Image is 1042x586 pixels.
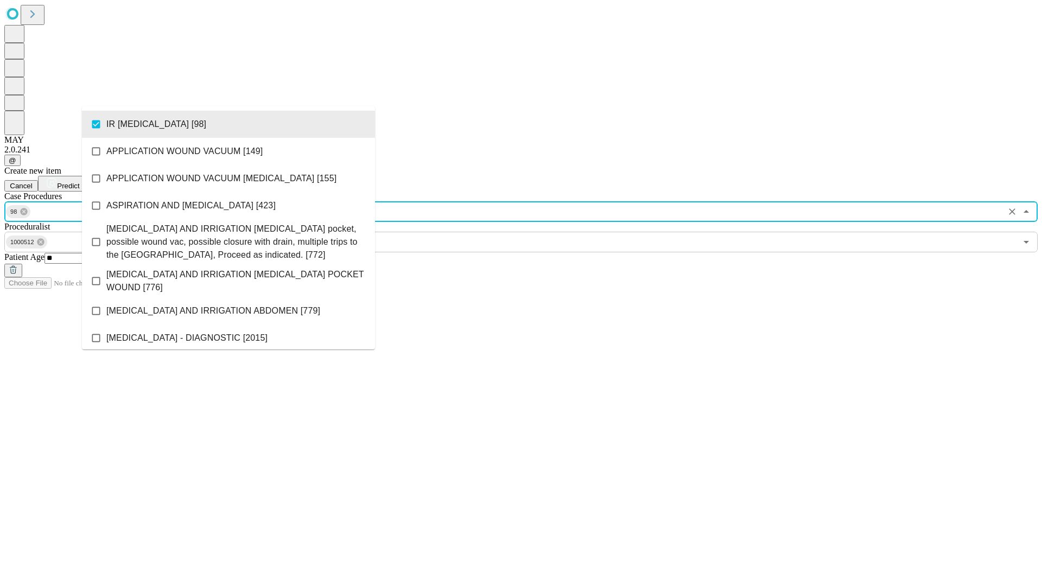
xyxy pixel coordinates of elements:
[9,156,16,164] span: @
[106,145,263,158] span: APPLICATION WOUND VACUUM [149]
[106,332,268,345] span: [MEDICAL_DATA] - DIAGNOSTIC [2015]
[57,182,79,190] span: Predict
[106,222,366,262] span: [MEDICAL_DATA] AND IRRIGATION [MEDICAL_DATA] pocket, possible wound vac, possible closure with dr...
[1019,234,1034,250] button: Open
[106,199,276,212] span: ASPIRATION AND [MEDICAL_DATA] [423]
[4,252,45,262] span: Patient Age
[106,118,206,131] span: IR [MEDICAL_DATA] [98]
[10,182,33,190] span: Cancel
[38,176,88,192] button: Predict
[106,268,366,294] span: [MEDICAL_DATA] AND IRRIGATION [MEDICAL_DATA] POCKET WOUND [776]
[4,166,61,175] span: Create new item
[6,205,30,218] div: 98
[4,135,1038,145] div: MAY
[4,192,62,201] span: Scheduled Procedure
[4,222,50,231] span: Proceduralist
[6,235,47,249] div: 1000512
[106,172,336,185] span: APPLICATION WOUND VACUUM [MEDICAL_DATA] [155]
[106,304,320,317] span: [MEDICAL_DATA] AND IRRIGATION ABDOMEN [779]
[6,236,39,249] span: 1000512
[6,206,22,218] span: 98
[4,145,1038,155] div: 2.0.241
[4,155,21,166] button: @
[1019,204,1034,219] button: Close
[4,180,38,192] button: Cancel
[1005,204,1020,219] button: Clear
